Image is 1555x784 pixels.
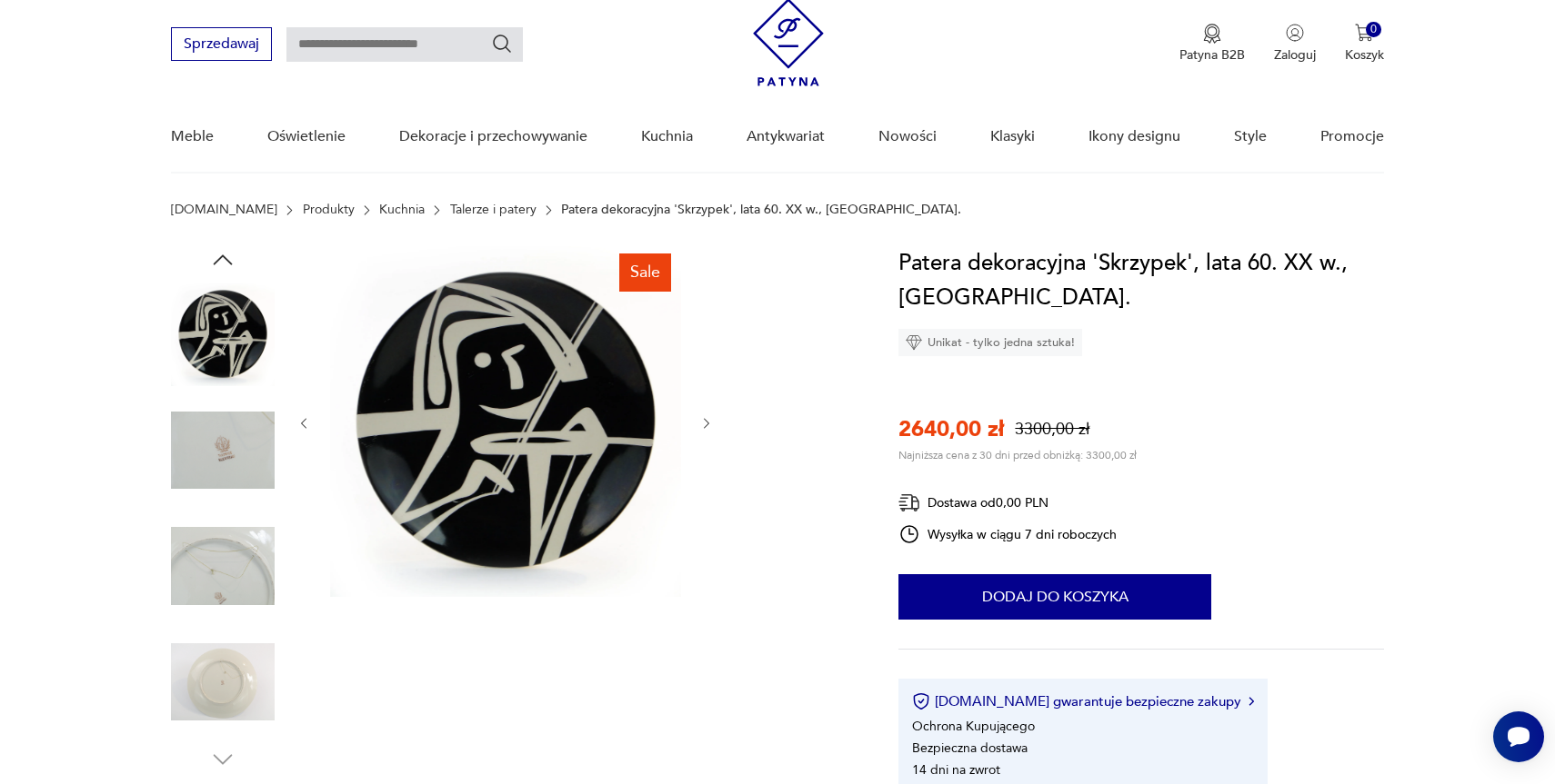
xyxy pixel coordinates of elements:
[171,27,272,61] button: Sprzedawaj
[898,574,1211,620] button: Dodaj do koszyka
[171,102,214,172] a: Meble
[1274,24,1316,64] button: Zaloguj
[1274,46,1316,64] p: Zaloguj
[303,203,355,217] a: Produkty
[912,692,1253,710] button: [DOMAIN_NAME] gwarantuje bezpieczne zakupy
[1366,22,1381,37] div: 0
[912,692,930,710] img: Ikona certyfikatu
[399,102,587,172] a: Dekoracje i przechowywanie
[561,203,961,217] p: Patera dekoracyjna 'Skrzypek', lata 60. XX w., [GEOGRAPHIC_DATA].
[1179,24,1245,64] button: Patyna B2B
[990,102,1035,172] a: Klasyki
[171,514,275,618] img: Zdjęcie produktu Patera dekoracyjna 'Skrzypek', lata 60. XX w., Tułowice.
[641,102,693,172] a: Kuchnia
[1345,46,1384,64] p: Koszyk
[912,739,1028,757] li: Bezpieczna dostawa
[898,448,1137,462] p: Najniższa cena z 30 dni przed obniżką: 3300,00 zł
[912,718,1035,735] li: Ochrona Kupującego
[898,246,1384,315] h1: Patera dekoracyjna 'Skrzypek', lata 60. XX w., [GEOGRAPHIC_DATA].
[171,630,275,734] img: Zdjęcie produktu Patera dekoracyjna 'Skrzypek', lata 60. XX w., Tułowice.
[898,491,920,514] img: Ikona dostawy
[267,102,346,172] a: Oświetlenie
[171,203,277,217] a: [DOMAIN_NAME]
[1345,24,1384,64] button: 0Koszyk
[1234,102,1267,172] a: Style
[906,334,922,351] img: Ikona diamentu
[898,414,1004,444] p: 2640,00 zł
[1320,102,1384,172] a: Promocje
[1286,24,1304,42] img: Ikonka użytkownika
[747,102,825,172] a: Antykwariat
[1355,24,1373,42] img: Ikona koszyka
[1179,24,1245,64] a: Ikona medaluPatyna B2B
[1015,418,1089,441] p: 3300,00 zł
[1179,46,1245,64] p: Patyna B2B
[491,33,513,55] button: Szukaj
[1088,102,1180,172] a: Ikony designu
[171,283,275,386] img: Zdjęcie produktu Patera dekoracyjna 'Skrzypek', lata 60. XX w., Tułowice.
[898,329,1082,356] div: Unikat - tylko jedna sztuka!
[619,253,671,292] div: Sale
[379,203,425,217] a: Kuchnia
[171,399,275,502] img: Zdjęcie produktu Patera dekoracyjna 'Skrzypek', lata 60. XX w., Tułowice.
[878,102,937,172] a: Nowości
[1203,24,1221,44] img: Ikona medalu
[171,39,272,52] a: Sprzedawaj
[330,246,681,597] img: Zdjęcie produktu Patera dekoracyjna 'Skrzypek', lata 60. XX w., Tułowice.
[898,491,1117,514] div: Dostawa od 0,00 PLN
[898,523,1117,545] div: Wysyłka w ciągu 7 dni roboczych
[450,203,537,217] a: Talerze i patery
[912,761,1000,779] li: 14 dni na zwrot
[1249,697,1254,706] img: Ikona strzałki w prawo
[1493,711,1544,762] iframe: Smartsupp widget button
